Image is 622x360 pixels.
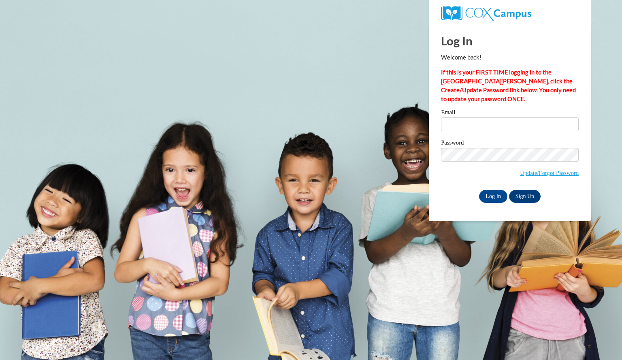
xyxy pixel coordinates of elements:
[441,53,579,62] p: Welcome back!
[441,109,579,117] label: Email
[441,32,579,49] h1: Log In
[479,190,507,203] input: Log In
[441,9,531,16] a: COX Campus
[441,69,576,102] strong: If this is your FIRST TIME logging in to the [GEOGRAPHIC_DATA][PERSON_NAME], click the Create/Upd...
[520,170,579,176] a: Update/Forgot Password
[441,6,531,21] img: COX Campus
[509,190,541,203] a: Sign Up
[441,140,579,148] label: Password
